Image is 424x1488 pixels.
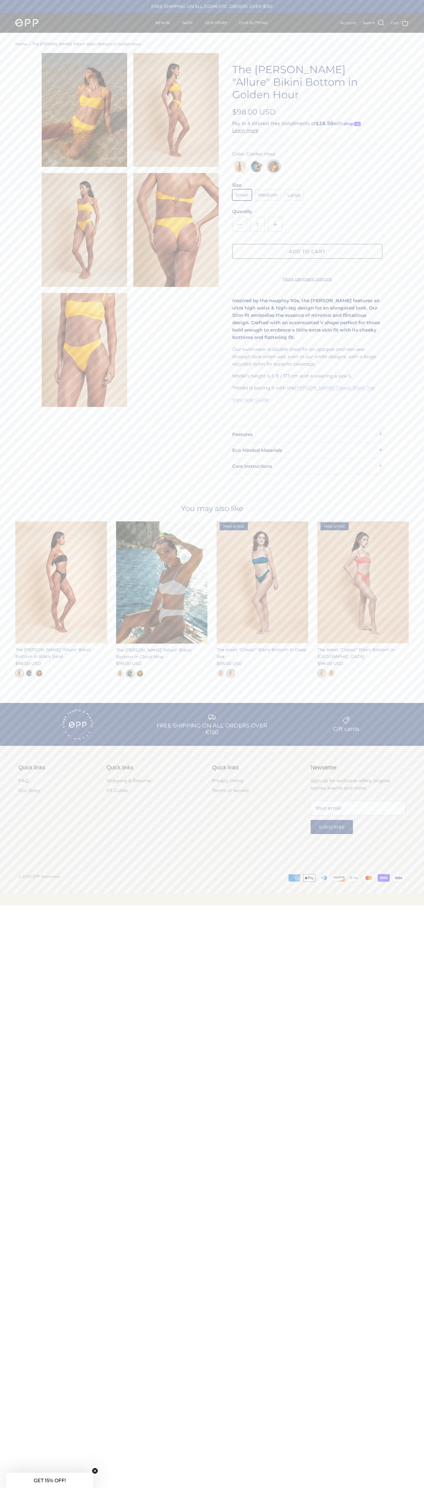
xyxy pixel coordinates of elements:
[340,20,356,26] a: Account
[137,671,143,677] img: Golden Hour
[127,671,133,677] img: Cloud Nine
[217,646,308,660] div: The Alexis "Classic" Bikini Bottom in Deep Sea
[35,668,44,678] a: Golden Hour
[15,668,24,678] a: Black Sand
[232,150,382,158] div: Color: Golden Hour
[311,820,353,834] button: Subscribe
[15,505,409,512] h4: You may also like
[317,660,343,667] span: $98.00 USD
[232,276,382,282] a: More payment options
[18,787,40,793] a: Our Story
[232,346,377,367] span: Our swimwear is double lined for an opaque and non-see-through look when wet, even in our white d...
[6,1473,93,1488] div: GET 15% OFF!Close teaser
[116,647,208,678] a: The [PERSON_NAME] "Allure" Bikini Bottom in Cloud Nine $98.00 USD Black SandCloud NineGolden Hour
[212,765,249,771] div: Quick links
[391,20,399,26] span: Cart
[232,397,269,403] a: View Size Guide
[18,874,61,879] span: © 2025 .
[107,778,151,783] a: Shipping & Returns
[232,63,382,101] h1: The [PERSON_NAME] "Allure" Bikini Bottom in Golden Hour
[250,217,265,232] input: Quantity
[116,660,142,667] span: $98.00 USD
[232,385,295,391] span: *Model is pairing it with the
[217,660,242,667] span: $98.00 USD
[268,161,279,176] img: Golden Hour
[232,159,248,174] a: Black Sand
[25,668,34,678] a: Cloud Nine
[232,442,382,458] summary: Eco Minded Materials
[32,42,141,46] a: The [PERSON_NAME] "Allure" Bikini Bottom in Golden Hour
[232,208,382,215] label: Quantity
[136,669,144,678] a: Golden Hour
[249,159,265,174] a: Cloud Nine
[150,13,176,32] a: NEW IN
[206,765,255,837] div: Secondary
[258,193,278,197] span: Medium
[117,671,123,677] img: Black Sand
[107,787,128,793] a: Fit Guide
[100,765,157,837] div: Secondary
[236,193,248,197] span: Small
[311,777,406,792] p: Sign up for exclusive offers, original stories, events and more.
[287,193,301,197] span: Large
[150,723,274,736] div: FREE SHIPPING ON ALL ORDERS OVER €150
[15,646,107,660] div: The [PERSON_NAME] "Allure" Bikini Bottom in Black Sand
[12,765,51,837] div: Secondary
[234,161,246,176] img: Black Sand
[232,182,241,188] legend: Size
[317,646,409,660] div: The Alexis "Classic" Bikini Bottom in [GEOGRAPHIC_DATA]
[199,13,233,32] a: OUR STORY
[362,20,375,26] span: Search
[333,726,359,733] div: Gift cards
[116,669,125,678] a: Black Sand
[232,298,380,340] b: Inspired by the naughty 90s, the [PERSON_NAME] features an ultra high waist & high-leg design for...
[18,778,29,783] a: FAQ
[15,660,41,667] span: $98.00 USD
[176,13,199,32] a: SHOP
[232,458,382,474] summary: Care instructions
[391,19,409,27] a: Cart
[232,426,382,442] summary: Features
[266,159,282,174] a: Golden Hour
[15,42,409,47] nav: Breadcrumbs
[251,161,263,176] img: Cloud Nine
[234,13,273,32] a: OUR BUTTONS
[232,107,276,116] span: $98.00 USD
[107,765,151,771] div: Quick links
[15,42,27,46] a: Home
[15,646,107,678] a: The [PERSON_NAME] "Allure" Bikini Bottom in Black Sand $98.00 USD Black SandCloud NineGolden Hour
[311,765,406,771] div: Newsletter
[31,874,60,879] a: OPP Swimwear
[212,787,249,793] a: Terms of Service
[232,244,382,259] button: Add to cart
[18,765,45,771] div: Quick links
[133,293,219,407] video: The Alexis "Allure" Bikini Bottom in Golden Hour
[232,373,352,379] span: Model’s height is 5 '8 / 173 cm and is wearing a size S.
[15,19,38,27] img: OPP Swimwear
[317,646,409,678] a: The Alexis "Classic" Bikini Bottom in [GEOGRAPHIC_DATA] $98.00 USD
[126,669,134,678] a: Cloud Nine
[232,217,247,232] a: Decrease quantity
[116,647,208,660] div: The [PERSON_NAME] "Allure" Bikini Bottom in Cloud Nine
[26,670,32,676] img: Cloud Nine
[362,19,385,27] a: Search
[217,646,308,678] a: The Alexis "Classic" Bikini Bottom in Deep Sea $98.00 USD
[92,1468,98,1474] button: Close teaser
[17,670,23,676] img: Black Sand
[91,13,331,32] div: Primary
[311,801,406,815] input: Email
[36,670,42,676] img: Golden Hour
[295,385,375,391] a: [PERSON_NAME] Classic Bikini Top
[34,1478,66,1483] span: GET 15% OFF!
[212,778,243,783] a: Privacy Policy
[268,217,282,232] a: Increase quantity
[124,4,300,9] div: FREE SHIPPING ON ALL DOMESTIC ORDERS OVER $150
